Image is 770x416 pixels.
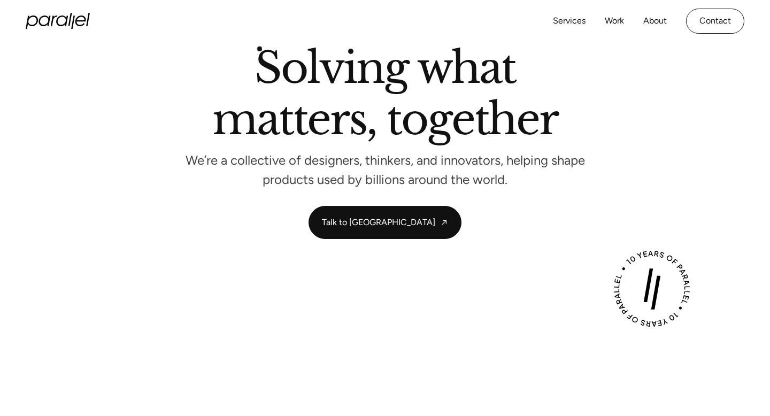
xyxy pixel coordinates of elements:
[553,13,586,29] a: Services
[26,13,90,29] a: home
[686,9,744,34] a: Contact
[212,47,558,145] h2: Solving what matters, together
[184,156,586,184] p: We’re a collective of designers, thinkers, and innovators, helping shape products used by billion...
[643,13,667,29] a: About
[605,13,624,29] a: Work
